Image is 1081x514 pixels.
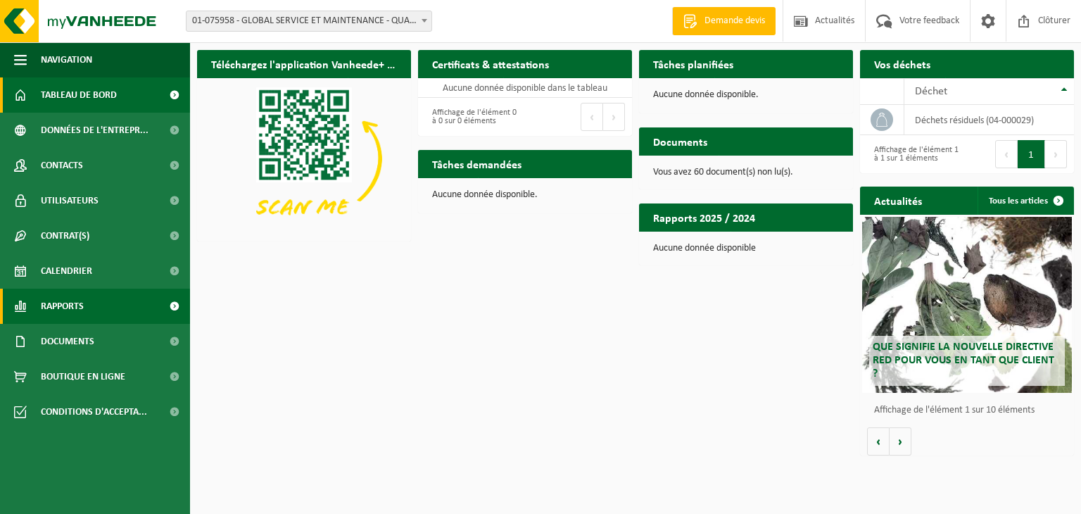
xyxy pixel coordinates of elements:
h2: Documents [639,127,721,155]
span: Navigation [41,42,92,77]
h2: Tâches planifiées [639,50,747,77]
button: Next [1045,140,1067,168]
span: Boutique en ligne [41,359,125,394]
h2: Vos déchets [860,50,944,77]
p: Aucune donnée disponible [653,244,839,253]
h2: Rapports 2025 / 2024 [639,203,769,231]
span: 01-075958 - GLOBAL SERVICE ET MAINTENANCE - QUAREGNON [187,11,431,31]
span: Tableau de bord [41,77,117,113]
p: Aucune donnée disponible. [653,90,839,100]
span: Contrat(s) [41,218,89,253]
p: Aucune donnée disponible. [432,190,618,200]
h2: Certificats & attestations [418,50,563,77]
p: Vous avez 60 document(s) non lu(s). [653,168,839,177]
a: Demande devis [672,7,776,35]
span: Demande devis [701,14,769,28]
button: Previous [995,140,1018,168]
td: Aucune donnée disponible dans le tableau [418,78,632,98]
span: 01-075958 - GLOBAL SERVICE ET MAINTENANCE - QUAREGNON [186,11,432,32]
span: Utilisateurs [41,183,99,218]
span: Documents [41,324,94,359]
span: Contacts [41,148,83,183]
h2: Téléchargez l'application Vanheede+ maintenant! [197,50,411,77]
a: Tous les articles [978,187,1073,215]
span: Calendrier [41,253,92,289]
button: Previous [581,103,603,131]
button: Next [603,103,625,131]
div: Affichage de l'élément 0 à 0 sur 0 éléments [425,101,518,132]
span: Données de l'entrepr... [41,113,148,148]
a: Consulter les rapports [731,231,852,259]
p: Affichage de l'élément 1 sur 10 éléments [874,406,1067,415]
h2: Tâches demandées [418,150,536,177]
span: Que signifie la nouvelle directive RED pour vous en tant que client ? [873,341,1054,380]
span: Déchet [915,86,947,97]
button: 1 [1018,140,1045,168]
div: Affichage de l'élément 1 à 1 sur 1 éléments [867,139,960,170]
td: déchets résiduels (04-000029) [904,105,1074,135]
h2: Actualités [860,187,936,214]
span: Rapports [41,289,84,324]
img: Download de VHEPlus App [197,78,411,239]
a: Que signifie la nouvelle directive RED pour vous en tant que client ? [862,217,1072,393]
button: Volgende [890,427,911,456]
span: Conditions d'accepta... [41,394,147,430]
button: Vorige [867,427,890,456]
